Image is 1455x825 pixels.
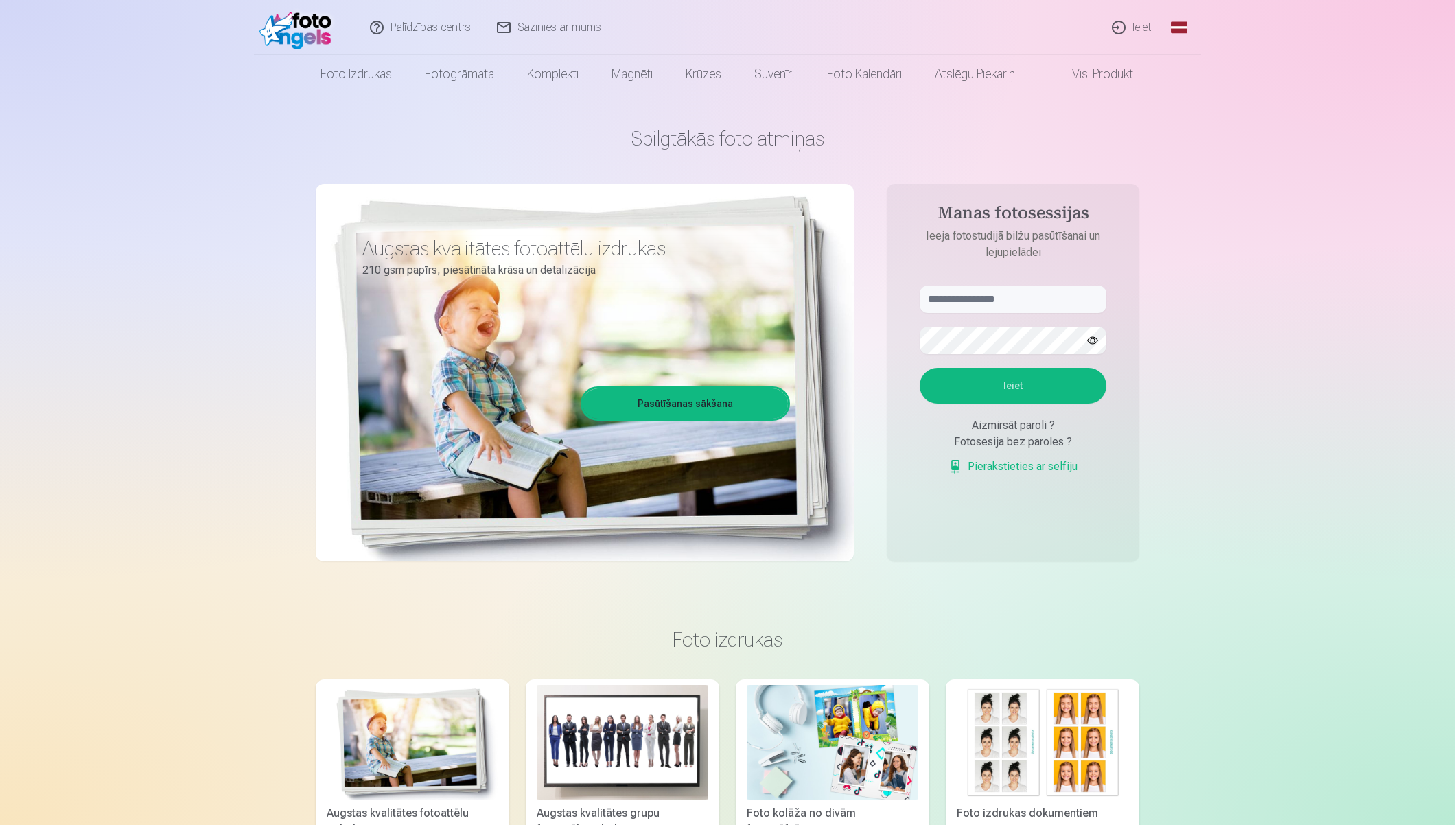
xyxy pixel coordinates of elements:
p: 210 gsm papīrs, piesātināta krāsa un detalizācija [362,261,780,280]
a: Pasūtīšanas sākšana [583,388,788,419]
a: Pierakstieties ar selfiju [948,458,1078,475]
h1: Spilgtākās foto atmiņas [316,126,1139,151]
div: Foto izdrukas dokumentiem [951,805,1134,822]
a: Fotogrāmata [408,55,511,93]
img: /fa1 [259,5,338,49]
a: Komplekti [511,55,595,93]
h4: Manas fotosessijas [906,203,1120,228]
div: Fotosesija bez paroles ? [920,434,1106,450]
a: Krūzes [669,55,738,93]
a: Visi produkti [1034,55,1152,93]
h3: Foto izdrukas [327,627,1128,652]
p: Ieeja fotostudijā bilžu pasūtīšanai un lejupielādei [906,228,1120,261]
img: Foto izdrukas dokumentiem [957,685,1128,800]
img: Augstas kvalitātes fotoattēlu izdrukas [327,685,498,800]
a: Suvenīri [738,55,811,93]
h3: Augstas kvalitātes fotoattēlu izdrukas [362,236,780,261]
a: Atslēgu piekariņi [918,55,1034,93]
a: Magnēti [595,55,669,93]
a: Foto izdrukas [304,55,408,93]
button: Ieiet [920,368,1106,404]
div: Aizmirsāt paroli ? [920,417,1106,434]
a: Foto kalendāri [811,55,918,93]
img: Augstas kvalitātes grupu fotoattēlu izdrukas [537,685,708,800]
img: Foto kolāža no divām fotogrāfijām [747,685,918,800]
